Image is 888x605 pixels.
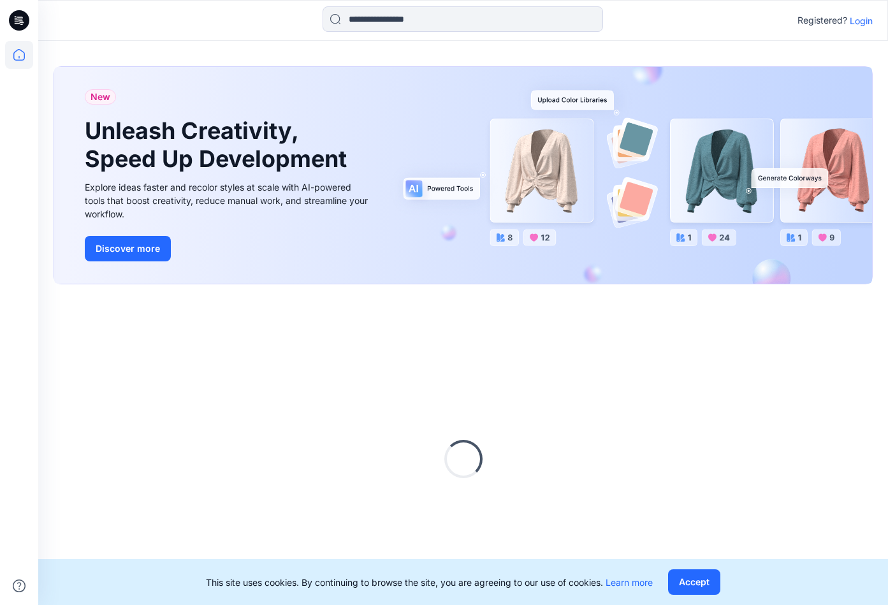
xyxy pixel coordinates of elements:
button: Accept [668,569,720,595]
p: This site uses cookies. By continuing to browse the site, you are agreeing to our use of cookies. [206,576,653,589]
a: Discover more [85,236,372,261]
h1: Unleash Creativity, Speed Up Development [85,117,353,172]
p: Registered? [797,13,847,28]
button: Discover more [85,236,171,261]
span: New [91,89,110,105]
a: Learn more [606,577,653,588]
p: Login [850,14,873,27]
div: Explore ideas faster and recolor styles at scale with AI-powered tools that boost creativity, red... [85,180,372,221]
